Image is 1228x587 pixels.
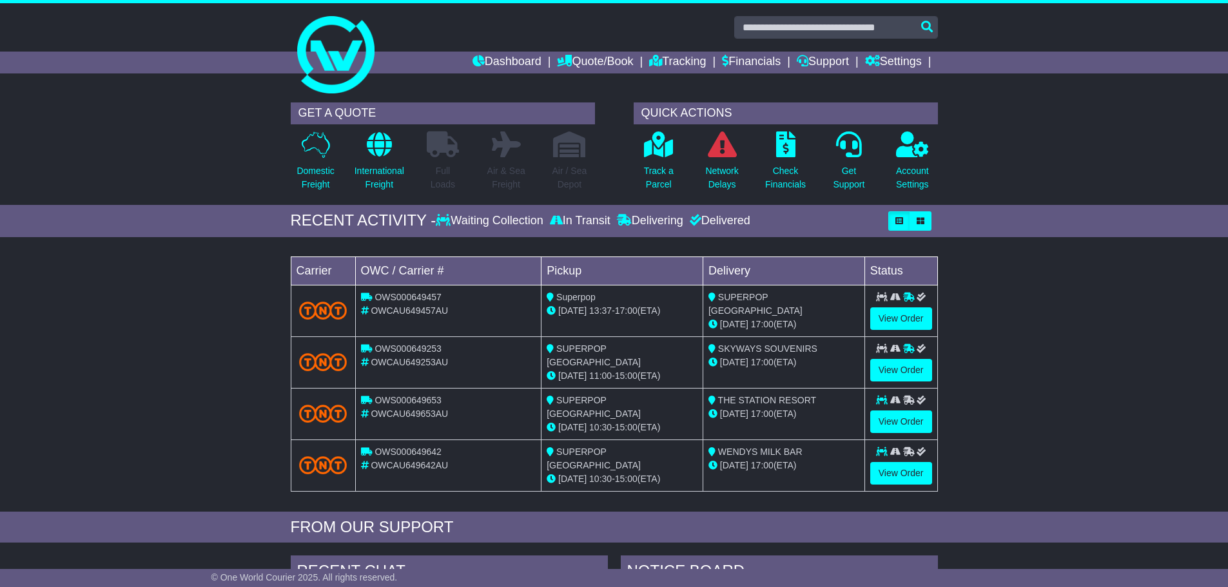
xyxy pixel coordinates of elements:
[751,460,774,470] span: 17:00
[751,409,774,419] span: 17:00
[547,304,697,318] div: - (ETA)
[708,356,859,369] div: (ETA)
[720,409,748,419] span: [DATE]
[705,164,738,191] p: Network Delays
[547,343,641,367] span: SUPERPOP [GEOGRAPHIC_DATA]
[708,318,859,331] div: (ETA)
[558,474,587,484] span: [DATE]
[589,305,612,316] span: 13:37
[355,164,404,191] p: International Freight
[558,422,587,432] span: [DATE]
[354,131,405,198] a: InternationalFreight
[547,421,697,434] div: - (ETA)
[299,405,347,422] img: TNT_Domestic.png
[720,357,748,367] span: [DATE]
[299,353,347,370] img: TNT_Domestic.png
[708,407,859,421] div: (ETA)
[870,462,932,485] a: View Order
[649,52,706,73] a: Tracking
[634,102,938,124] div: QUICK ACTIONS
[832,131,865,198] a: GetSupport
[547,214,614,228] div: In Transit
[211,572,398,582] span: © One World Courier 2025. All rights reserved.
[705,131,739,198] a: NetworkDelays
[375,292,442,302] span: OWS000649457
[291,256,355,285] td: Carrier
[296,131,335,198] a: DomesticFreight
[473,52,541,73] a: Dashboard
[703,256,864,285] td: Delivery
[299,302,347,319] img: TNT_Domestic.png
[371,409,448,419] span: OWCAU649653AU
[541,256,703,285] td: Pickup
[558,305,587,316] span: [DATE]
[765,131,806,198] a: CheckFinancials
[708,459,859,472] div: (ETA)
[751,319,774,329] span: 17:00
[643,131,674,198] a: Track aParcel
[371,305,448,316] span: OWCAU649457AU
[720,460,748,470] span: [DATE]
[547,369,697,383] div: - (ETA)
[708,292,803,316] span: SUPERPOP [GEOGRAPHIC_DATA]
[797,52,849,73] a: Support
[718,447,803,457] span: WENDYS MILK BAR
[865,52,922,73] a: Settings
[487,164,525,191] p: Air & Sea Freight
[557,52,633,73] a: Quote/Book
[895,131,930,198] a: AccountSettings
[291,211,436,230] div: RECENT ACTIVITY -
[615,422,638,432] span: 15:00
[299,456,347,474] img: TNT_Domestic.png
[615,370,638,381] span: 15:00
[371,357,448,367] span: OWCAU649253AU
[552,164,587,191] p: Air / Sea Depot
[556,292,596,302] span: Superpop
[589,474,612,484] span: 10:30
[718,395,816,405] span: THE STATION RESORT
[375,395,442,405] span: OWS000649653
[864,256,937,285] td: Status
[870,359,932,381] a: View Order
[589,422,612,432] span: 10:30
[547,472,697,486] div: - (ETA)
[589,370,612,381] span: 11:00
[558,370,587,381] span: [DATE]
[291,102,595,124] div: GET A QUOTE
[375,343,442,354] span: OWS000649253
[547,395,641,419] span: SUPERPOP [GEOGRAPHIC_DATA]
[870,410,932,433] a: View Order
[720,319,748,329] span: [DATE]
[614,214,687,228] div: Delivering
[687,214,750,228] div: Delivered
[297,164,334,191] p: Domestic Freight
[718,343,817,354] span: SKYWAYS SOUVENIRS
[291,518,938,537] div: FROM OUR SUPPORT
[765,164,806,191] p: Check Financials
[751,357,774,367] span: 17:00
[833,164,864,191] p: Get Support
[615,305,638,316] span: 17:00
[870,307,932,330] a: View Order
[436,214,546,228] div: Waiting Collection
[355,256,541,285] td: OWC / Carrier #
[547,447,641,470] span: SUPERPOP [GEOGRAPHIC_DATA]
[427,164,459,191] p: Full Loads
[896,164,929,191] p: Account Settings
[644,164,674,191] p: Track a Parcel
[722,52,781,73] a: Financials
[371,460,448,470] span: OWCAU649642AU
[375,447,442,457] span: OWS000649642
[615,474,638,484] span: 15:00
